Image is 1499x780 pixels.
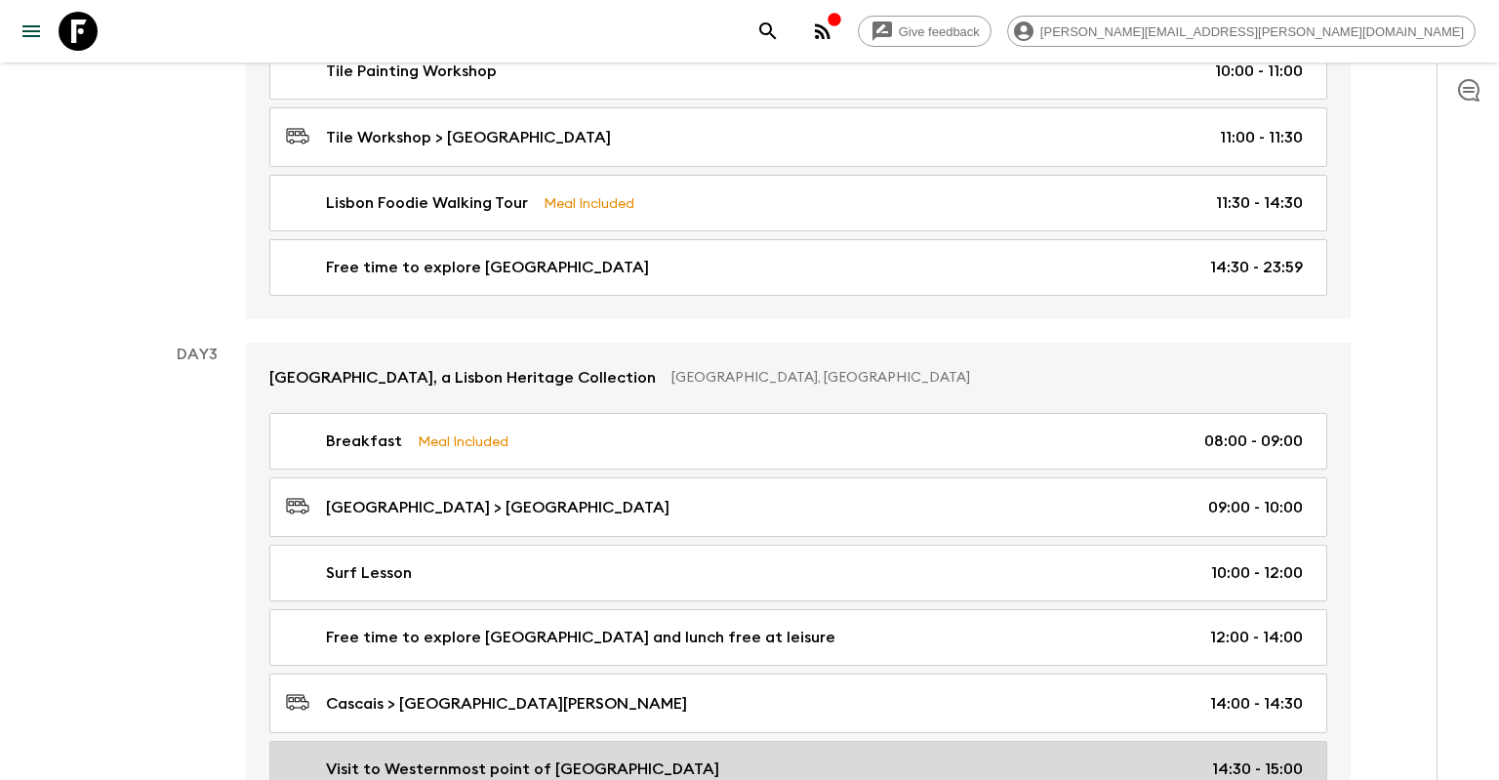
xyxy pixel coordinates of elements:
p: Breakfast [326,430,402,453]
p: Tile Workshop > [GEOGRAPHIC_DATA] [326,126,611,149]
p: Meal Included [544,192,634,214]
a: Free time to explore [GEOGRAPHIC_DATA] and lunch free at leisure12:00 - 14:00 [269,609,1327,666]
p: 10:00 - 12:00 [1211,561,1303,585]
p: [GEOGRAPHIC_DATA], a Lisbon Heritage Collection [269,366,656,390]
button: search adventures [749,12,788,51]
p: Free time to explore [GEOGRAPHIC_DATA] and lunch free at leisure [326,626,835,649]
button: menu [12,12,51,51]
a: Free time to explore [GEOGRAPHIC_DATA]14:30 - 23:59 [269,239,1327,296]
a: BreakfastMeal Included08:00 - 09:00 [269,413,1327,470]
p: 11:00 - 11:30 [1220,126,1303,149]
p: Meal Included [418,431,508,452]
p: Day 3 [148,343,246,366]
p: Free time to explore [GEOGRAPHIC_DATA] [326,256,649,279]
a: Give feedback [858,16,992,47]
a: Cascais > [GEOGRAPHIC_DATA][PERSON_NAME]14:00 - 14:30 [269,674,1327,733]
p: [GEOGRAPHIC_DATA], [GEOGRAPHIC_DATA] [671,368,1312,388]
p: 12:00 - 14:00 [1210,626,1303,649]
p: Lisbon Foodie Walking Tour [326,191,528,215]
a: [GEOGRAPHIC_DATA], a Lisbon Heritage Collection[GEOGRAPHIC_DATA], [GEOGRAPHIC_DATA] [246,343,1351,413]
a: [GEOGRAPHIC_DATA] > [GEOGRAPHIC_DATA]09:00 - 10:00 [269,477,1327,537]
p: 11:30 - 14:30 [1216,191,1303,215]
a: Lisbon Foodie Walking TourMeal Included11:30 - 14:30 [269,175,1327,231]
a: Surf Lesson10:00 - 12:00 [269,545,1327,601]
p: Surf Lesson [326,561,412,585]
span: [PERSON_NAME][EMAIL_ADDRESS][PERSON_NAME][DOMAIN_NAME] [1030,24,1475,39]
span: Give feedback [888,24,991,39]
p: 08:00 - 09:00 [1204,430,1303,453]
p: 14:00 - 14:30 [1210,692,1303,716]
p: 09:00 - 10:00 [1208,496,1303,519]
p: [GEOGRAPHIC_DATA] > [GEOGRAPHIC_DATA] [326,496,669,519]
a: Tile Painting Workshop10:00 - 11:00 [269,43,1327,100]
div: [PERSON_NAME][EMAIL_ADDRESS][PERSON_NAME][DOMAIN_NAME] [1007,16,1476,47]
p: Tile Painting Workshop [326,60,497,83]
a: Tile Workshop > [GEOGRAPHIC_DATA]11:00 - 11:30 [269,107,1327,167]
p: Cascais > [GEOGRAPHIC_DATA][PERSON_NAME] [326,692,687,716]
p: 10:00 - 11:00 [1215,60,1303,83]
p: 14:30 - 23:59 [1210,256,1303,279]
